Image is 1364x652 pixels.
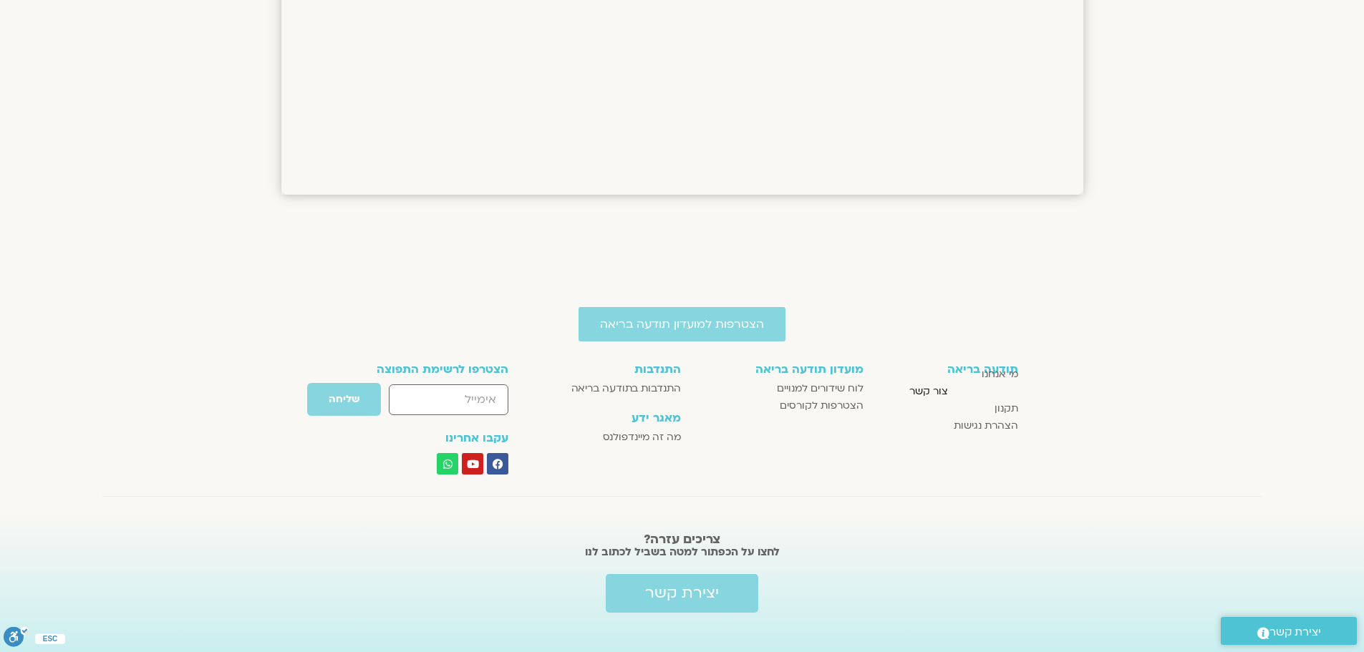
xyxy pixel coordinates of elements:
[347,363,509,376] h3: הצטרפו לרשימת התפוצה
[606,574,758,613] a: יצירת קשר
[329,394,359,405] span: שליחה
[603,429,681,446] span: מה זה מיינדפולנס
[389,384,508,415] input: אימייל
[571,380,681,397] span: התנדבות בתודעה בריאה
[695,363,864,376] h3: מועדון תודעה בריאה
[878,417,1018,434] a: הצהרת נגישות
[306,382,382,417] button: שליחה
[878,366,1018,383] a: מי אנחנו
[548,429,680,446] a: מה זה מיינדפולנס
[548,363,680,376] h3: התנדבות
[579,307,785,341] a: הצטרפות למועדון תודעה בריאה
[909,383,948,400] span: צור קשר
[954,417,1018,434] span: הצהרת נגישות
[780,397,864,414] span: הצטרפות לקורסים
[347,432,509,444] h3: עקבו אחרינו
[982,366,1018,383] span: מי אנחנו
[1221,617,1357,645] a: יצירת קשר
[695,380,864,397] a: לוח שידורים למנויים
[878,400,1018,417] a: תקנון
[995,400,1018,417] span: תקנון
[1269,623,1321,642] span: יצירת קשר
[548,412,680,424] h3: מאגר ידע
[600,318,764,331] span: הצטרפות למועדון תודעה בריאה
[579,316,785,332] a: הצטרפות למועדון תודעה בריאה
[947,363,1018,376] h3: תודעה בריאה
[548,380,680,397] a: התנדבות בתודעה בריאה
[309,545,1055,559] h2: לחצו על הכפתור למטה בשביל לכתוב לנו
[947,363,1018,365] a: תודעה בריאה
[645,585,719,602] span: יצירת קשר
[309,532,1055,547] h2: צריכים עזרה?
[878,383,948,400] a: צור קשר
[347,382,509,424] form: טופס חדש
[777,380,864,397] span: לוח שידורים למנויים
[695,397,864,414] a: הצטרפות לקורסים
